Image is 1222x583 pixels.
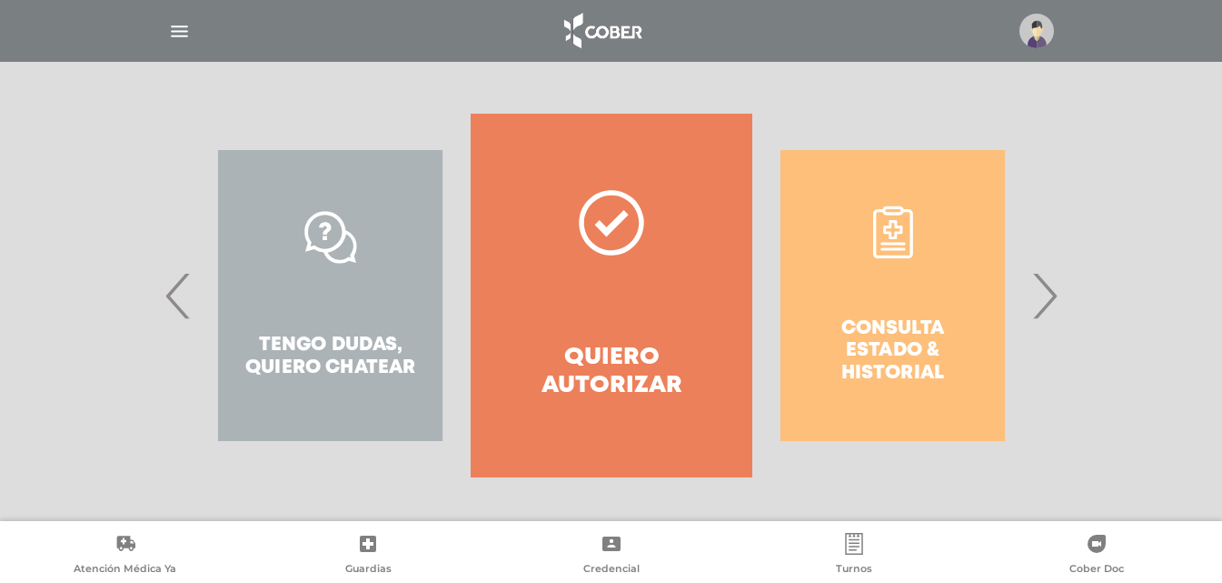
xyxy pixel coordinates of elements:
[732,533,975,579] a: Turnos
[976,533,1218,579] a: Cober Doc
[168,20,191,43] img: Cober_menu-lines-white.svg
[161,246,196,345] span: Previous
[471,114,751,477] a: Quiero autorizar
[1027,246,1062,345] span: Next
[246,533,489,579] a: Guardias
[503,344,719,400] h4: Quiero autorizar
[1069,562,1124,578] span: Cober Doc
[74,562,176,578] span: Atención Médica Ya
[1019,14,1054,48] img: profile-placeholder.svg
[4,533,246,579] a: Atención Médica Ya
[554,9,650,53] img: logo_cober_home-white.png
[583,562,640,578] span: Credencial
[345,562,392,578] span: Guardias
[836,562,872,578] span: Turnos
[490,533,732,579] a: Credencial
